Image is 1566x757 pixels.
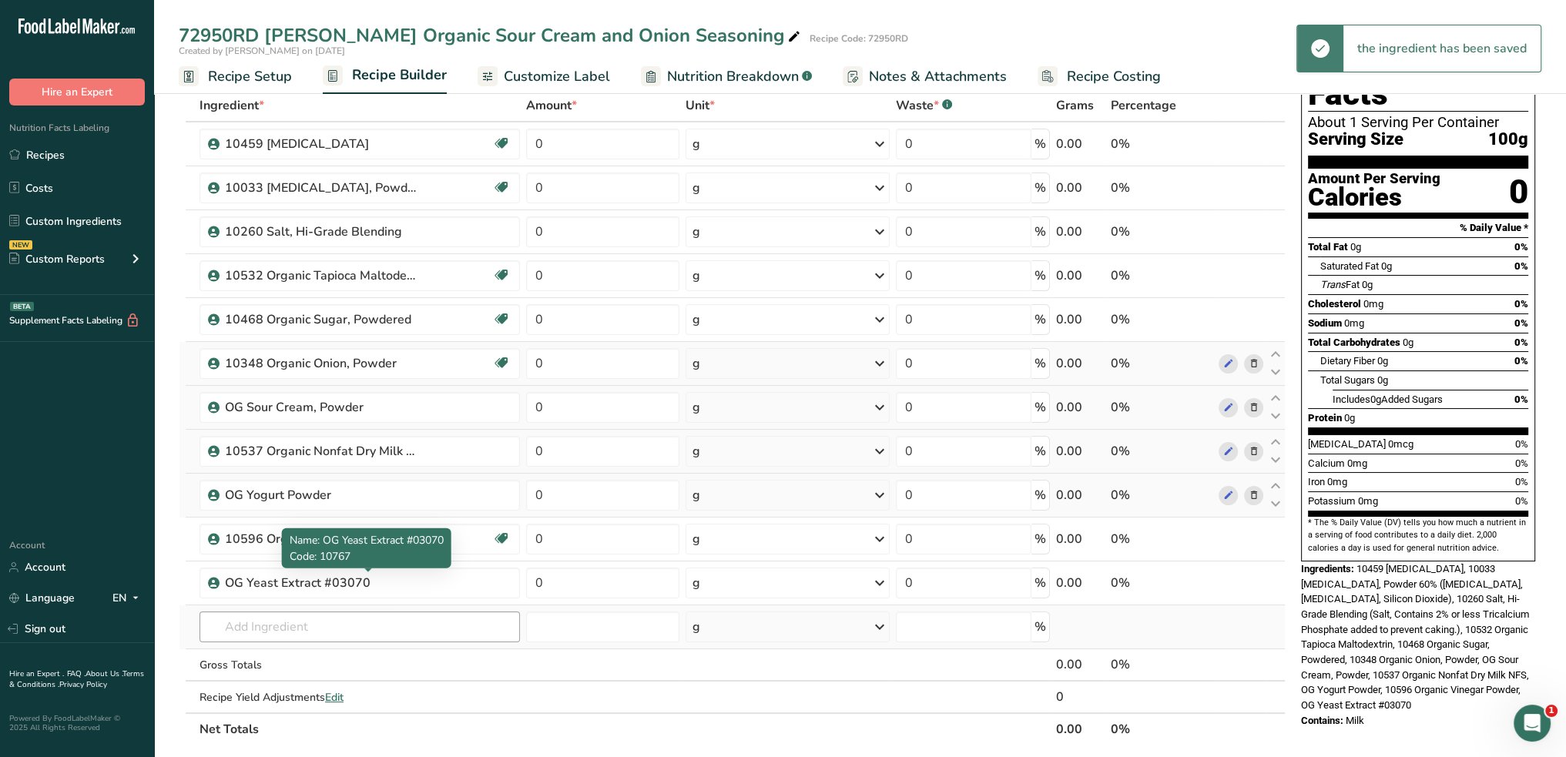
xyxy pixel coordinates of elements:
[225,310,417,329] div: 10468 Organic Sugar, Powdered
[896,96,952,115] div: Waste
[1509,172,1528,213] div: 0
[1110,574,1212,592] div: 0%
[352,65,447,85] span: Recipe Builder
[1343,25,1541,72] div: the ingredient has been saved
[1038,59,1161,94] a: Recipe Costing
[1056,398,1105,417] div: 0.00
[692,574,700,592] div: g
[323,58,447,95] a: Recipe Builder
[225,442,417,461] div: 10537 Organic Nonfat Dry Milk NFS
[179,45,345,57] span: Created by [PERSON_NAME] on [DATE]
[1110,266,1212,285] div: 0%
[1545,705,1558,717] span: 1
[1067,66,1161,87] span: Recipe Costing
[1308,457,1345,469] span: Calcium
[1308,317,1342,329] span: Sodium
[1308,438,1386,450] span: [MEDICAL_DATA]
[1308,115,1528,130] div: About 1 Serving Per Container
[692,486,700,504] div: g
[196,712,1053,745] th: Net Totals
[1110,179,1212,197] div: 0%
[1514,355,1528,367] span: 0%
[290,533,444,548] span: Name: OG Yeast Extract #03070
[225,266,417,285] div: 10532 Organic Tapioca Maltodextrin
[1308,337,1400,348] span: Total Carbohydrates
[1377,374,1388,386] span: 0g
[1308,495,1356,507] span: Potassium
[1514,394,1528,405] span: 0%
[1056,179,1105,197] div: 0.00
[1301,563,1530,711] span: 10459 [MEDICAL_DATA], 10033 [MEDICAL_DATA], Powder 60% ([MEDICAL_DATA], [MEDICAL_DATA], Silicon D...
[290,549,350,564] span: Code: 10767
[1110,96,1175,115] span: Percentage
[9,714,145,732] div: Powered By FoodLabelMaker © 2025 All Rights Reserved
[1377,355,1388,367] span: 0g
[1514,241,1528,253] span: 0%
[1515,476,1528,487] span: 0%
[1381,260,1392,272] span: 0g
[1301,715,1343,726] span: Contains:
[1514,337,1528,348] span: 0%
[1301,563,1354,574] span: Ingredients:
[1110,530,1212,548] div: 0%
[1320,260,1379,272] span: Saturated Fat
[1056,310,1105,329] div: 0.00
[1308,41,1528,112] h1: Nutrition Facts
[692,398,700,417] div: g
[1515,438,1528,450] span: 0%
[9,668,64,679] a: Hire an Expert .
[1308,517,1528,554] section: * The % Daily Value (DV) tells you how much a nutrient in a serving of food contributes to a dail...
[692,179,700,197] div: g
[1344,412,1355,424] span: 0g
[692,266,700,285] div: g
[1110,354,1212,373] div: 0%
[1110,655,1212,674] div: 0%
[1110,135,1212,153] div: 0%
[9,668,144,690] a: Terms & Conditions .
[1110,310,1212,329] div: 0%
[225,398,417,417] div: OG Sour Cream, Powder
[1308,186,1440,209] div: Calories
[1308,130,1403,149] span: Serving Size
[1110,223,1212,241] div: 0%
[208,66,292,87] span: Recipe Setup
[1308,298,1361,310] span: Cholesterol
[1344,317,1364,329] span: 0mg
[810,32,908,45] div: Recipe Code: 72950RD
[1515,495,1528,507] span: 0%
[1488,130,1528,149] span: 100g
[692,354,700,373] div: g
[1056,135,1105,153] div: 0.00
[1056,688,1105,706] div: 0
[1320,355,1375,367] span: Dietary Fiber
[1514,298,1528,310] span: 0%
[1056,486,1105,504] div: 0.00
[225,179,417,197] div: 10033 [MEDICAL_DATA], Powder 60%
[692,442,700,461] div: g
[67,668,86,679] a: FAQ .
[1308,412,1342,424] span: Protein
[9,79,145,106] button: Hire an Expert
[200,96,264,115] span: Ingredient
[1056,354,1105,373] div: 0.00
[1346,715,1364,726] span: Milk
[225,135,417,153] div: 10459 [MEDICAL_DATA]
[692,310,700,329] div: g
[843,59,1007,94] a: Notes & Attachments
[1320,279,1360,290] span: Fat
[1320,279,1346,290] i: Trans
[200,611,520,642] input: Add Ingredient
[1110,442,1212,461] div: 0%
[1350,241,1361,253] span: 0g
[526,96,577,115] span: Amount
[1056,223,1105,241] div: 0.00
[1363,298,1383,310] span: 0mg
[1370,394,1381,405] span: 0g
[641,59,812,94] a: Nutrition Breakdown
[200,689,520,705] div: Recipe Yield Adjustments
[225,486,417,504] div: OG Yogurt Powder
[86,668,122,679] a: About Us .
[1056,96,1094,115] span: Grams
[1056,530,1105,548] div: 0.00
[1053,712,1108,745] th: 0.00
